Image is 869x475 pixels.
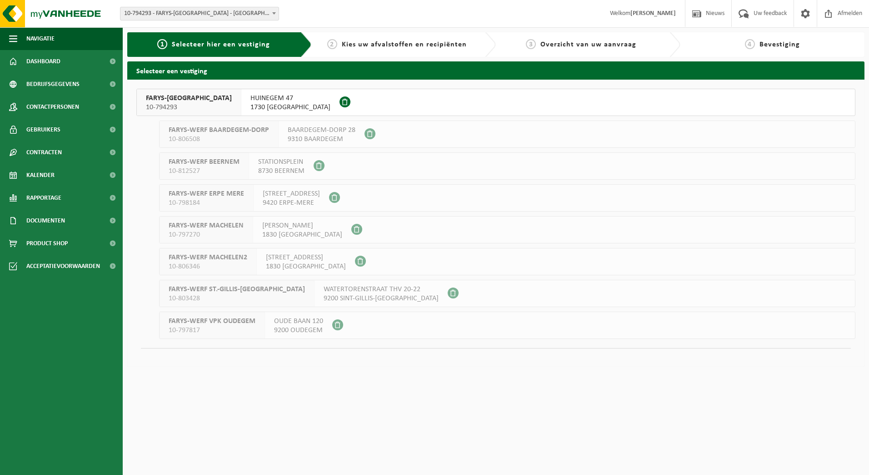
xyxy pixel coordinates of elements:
[136,89,855,116] button: FARYS-[GEOGRAPHIC_DATA] 10-794293 HUINEGEM 471730 [GEOGRAPHIC_DATA]
[288,126,355,135] span: BAARDEGEM-DORP 28
[262,221,342,230] span: [PERSON_NAME]
[26,73,80,96] span: Bedrijfsgegevens
[327,39,337,49] span: 2
[263,198,320,207] span: 9420 ERPE-MERE
[169,294,305,303] span: 10-803428
[169,167,240,176] span: 10-812527
[146,103,232,112] span: 10-794293
[266,253,346,262] span: [STREET_ADDRESS]
[26,209,65,232] span: Documenten
[169,198,244,207] span: 10-798184
[26,27,55,50] span: Navigatie
[26,232,68,255] span: Product Shop
[169,326,255,335] span: 10-797817
[250,103,330,112] span: 1730 [GEOGRAPHIC_DATA]
[258,167,305,176] span: 8730 BEERNEM
[258,157,305,167] span: STATIONSPLEIN
[342,41,467,48] span: Kies uw afvalstoffen en recipiënten
[26,141,62,164] span: Contracten
[263,189,320,198] span: [STREET_ADDRESS]
[120,7,279,20] span: 10-794293 - FARYS-ASSE - ASSE
[759,41,800,48] span: Bevestiging
[26,164,55,187] span: Kalender
[26,118,60,141] span: Gebruikers
[172,41,270,48] span: Selecteer hier een vestiging
[169,189,244,198] span: FARYS-WERF ERPE MERE
[169,221,244,230] span: FARYS-WERF MACHELEN
[26,96,79,118] span: Contactpersonen
[526,39,536,49] span: 3
[169,126,269,135] span: FARYS-WERF BAARDEGEM-DORP
[274,326,323,335] span: 9200 OUDEGEM
[157,39,167,49] span: 1
[169,253,247,262] span: FARYS-WERF MACHELEN2
[250,94,330,103] span: HUINEGEM 47
[324,294,439,303] span: 9200 SINT-GILLIS-[GEOGRAPHIC_DATA]
[630,10,676,17] strong: [PERSON_NAME]
[169,317,255,326] span: FARYS-WERF VPK OUDEGEM
[169,230,244,239] span: 10-797270
[169,285,305,294] span: FARYS-WERF ST.-GILLIS-[GEOGRAPHIC_DATA]
[26,187,61,209] span: Rapportage
[540,41,636,48] span: Overzicht van uw aanvraag
[26,255,100,278] span: Acceptatievoorwaarden
[324,285,439,294] span: WATERTORENSTRAAT THV 20-22
[274,317,323,326] span: OUDE BAAN 120
[169,135,269,144] span: 10-806508
[288,135,355,144] span: 9310 BAARDEGEM
[146,94,232,103] span: FARYS-[GEOGRAPHIC_DATA]
[266,262,346,271] span: 1830 [GEOGRAPHIC_DATA]
[127,61,864,79] h2: Selecteer een vestiging
[169,262,247,271] span: 10-806346
[262,230,342,239] span: 1830 [GEOGRAPHIC_DATA]
[169,157,240,167] span: FARYS-WERF BEERNEM
[26,50,60,73] span: Dashboard
[745,39,755,49] span: 4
